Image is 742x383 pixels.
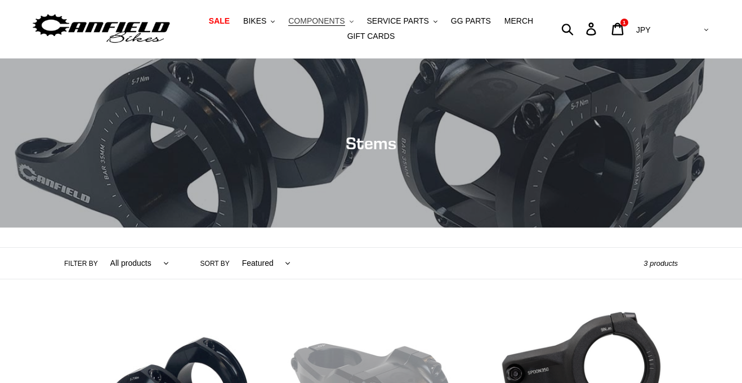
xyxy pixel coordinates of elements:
[288,16,345,26] span: COMPONENTS
[203,14,235,29] a: SALE
[451,16,491,26] span: GG PARTS
[361,14,442,29] button: SERVICE PARTS
[623,20,625,25] span: 1
[445,14,497,29] a: GG PARTS
[342,29,401,44] a: GIFT CARDS
[243,16,266,26] span: BIKES
[64,259,98,269] label: Filter by
[238,14,280,29] button: BIKES
[31,11,172,47] img: Canfield Bikes
[346,133,396,153] span: Stems
[200,259,230,269] label: Sort by
[499,14,539,29] a: MERCH
[605,17,632,41] a: 1
[283,14,359,29] button: COMPONENTS
[504,16,533,26] span: MERCH
[366,16,428,26] span: SERVICE PARTS
[643,259,678,268] span: 3 products
[347,32,395,41] span: GIFT CARDS
[209,16,230,26] span: SALE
